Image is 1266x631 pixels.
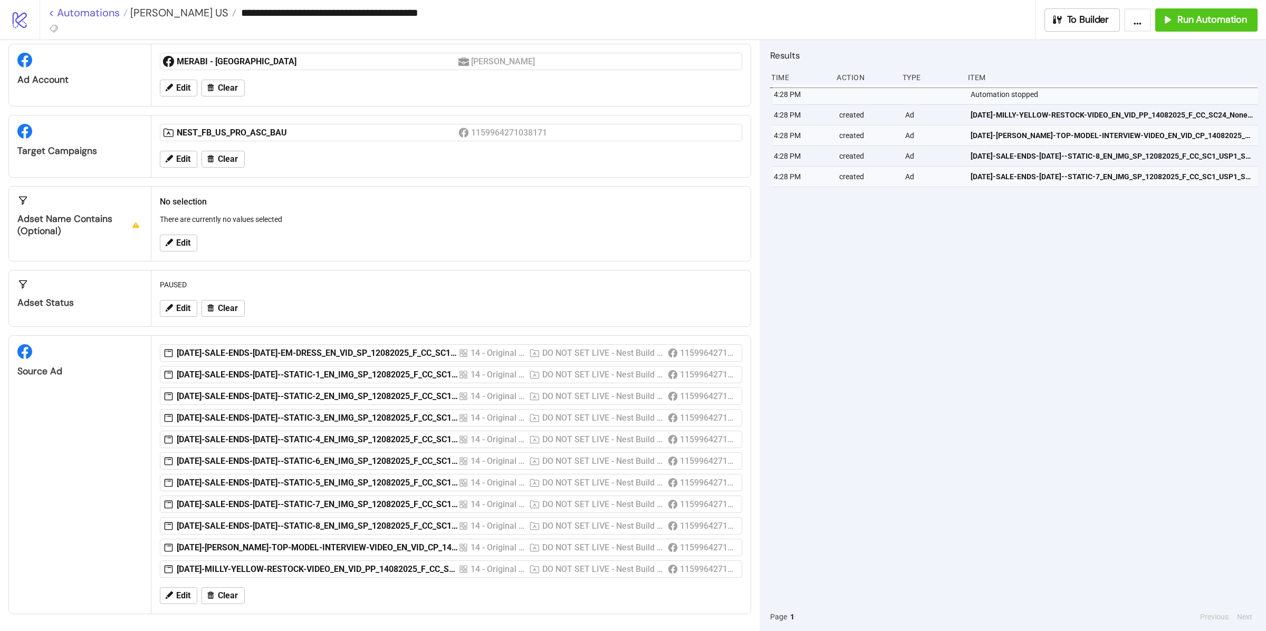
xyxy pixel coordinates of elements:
[177,127,458,139] div: NEST_FB_US_PRO_ASC_BAU
[971,125,1253,145] a: [DATE]-[PERSON_NAME]-TOP-MODEL-INTERVIEW-VIDEO_EN_VID_CP_14082025_F_CC_SC10_USP11_BAU
[177,499,458,510] div: [DATE]-SALE-ENDS-[DATE]--STATIC-7_EN_IMG_SP_12082025_F_CC_SC1_USP1_SALE
[680,368,735,381] div: 1159964271038171
[1155,8,1258,32] button: Run Automation
[218,83,238,93] span: Clear
[1067,14,1109,26] span: To Builder
[971,167,1253,187] a: [DATE]-SALE-ENDS-[DATE]--STATIC-7_EN_IMG_SP_12082025_F_CC_SC1_USP1_SALE
[971,146,1253,166] a: [DATE]-SALE-ENDS-[DATE]--STATIC-8_EN_IMG_SP_12082025_F_CC_SC1_USP1_SALE
[770,48,1258,62] h2: Results
[17,297,142,309] div: Adset Status
[471,562,525,576] div: 14 - Original ads US
[836,67,894,88] div: Action
[471,498,525,511] div: 14 - Original ads US
[1124,8,1151,32] button: ...
[904,125,962,145] div: Ad
[904,146,962,166] div: Ad
[202,80,245,96] button: Clear
[177,56,458,67] div: MERABI - [GEOGRAPHIC_DATA]
[471,433,525,446] div: 14 - Original ads US
[177,564,458,575] div: [DATE]-MILLY-YELLOW-RESTOCK-VIDEO_EN_VID_PP_14082025_F_CC_SC24_None_BAU
[176,154,190,164] span: Edit
[971,171,1253,182] span: [DATE]-SALE-ENDS-[DATE]--STATIC-7_EN_IMG_SP_12082025_F_CC_SC1_USP1_SALE
[542,476,664,489] div: DO NOT SET LIVE - Nest Build Campaign US
[773,167,831,187] div: 4:28 PM
[218,591,238,600] span: Clear
[680,390,735,403] div: 1159964271038171
[838,167,896,187] div: created
[770,611,787,623] span: Page
[773,146,831,166] div: 4:28 PM
[160,235,197,251] button: Edit
[542,411,664,424] div: DO NOT SET LIVE - Nest Build Campaign US
[471,411,525,424] div: 14 - Original ads US
[542,519,664,532] div: DO NOT SET LIVE - Nest Build Campaign US
[160,195,742,208] h2: No selection
[901,67,960,88] div: Type
[471,476,525,489] div: 14 - Original ads US
[838,125,896,145] div: created
[202,151,245,168] button: Clear
[156,275,746,295] div: PAUSED
[160,151,197,168] button: Edit
[773,105,831,125] div: 4:28 PM
[177,347,458,359] div: [DATE]-SALE-ENDS-[DATE]-EM-DRESS_EN_VID_SP_12082025_F_CC_SC1_USP1_SALE
[160,80,197,96] button: Edit
[177,477,458,489] div: [DATE]-SALE-ENDS-[DATE]--STATIC-5_EN_IMG_SP_12082025_F_CC_SC1_USP1_SALE
[471,368,525,381] div: 14 - Original ads US
[1197,611,1232,623] button: Previous
[1234,611,1255,623] button: Next
[971,105,1253,125] a: [DATE]-MILLY-YELLOW-RESTOCK-VIDEO_EN_VID_PP_14082025_F_CC_SC24_None_BAU
[904,167,962,187] div: Ad
[787,611,798,623] button: 1
[177,369,458,381] div: [DATE]-SALE-ENDS-[DATE]--STATIC-1_EN_IMG_SP_12082025_F_CC_SC1_USP1_SALE
[680,476,735,489] div: 1159964271038171
[542,562,664,576] div: DO NOT SET LIVE - Nest Build Campaign US
[17,145,142,157] div: Target Campaigns
[773,84,831,104] div: 4:28 PM
[17,213,142,237] div: Adset Name contains (optional)
[17,365,142,377] div: Source Ad
[471,126,549,139] div: 1159964271038171
[542,454,664,468] div: DO NOT SET LIVE - Nest Build Campaign US
[680,541,735,554] div: 1159964271038171
[680,411,735,424] div: 1159964271038171
[471,519,525,532] div: 14 - Original ads US
[680,519,735,532] div: 1159964271038171
[176,238,190,248] span: Edit
[218,304,238,313] span: Clear
[128,6,228,20] span: [PERSON_NAME] US
[838,146,896,166] div: created
[471,390,525,403] div: 14 - Original ads US
[17,74,142,86] div: Ad Account
[471,454,525,468] div: 14 - Original ads US
[971,150,1253,162] span: [DATE]-SALE-ENDS-[DATE]--STATIC-8_EN_IMG_SP_12082025_F_CC_SC1_USP1_SALE
[971,130,1253,141] span: [DATE]-[PERSON_NAME]-TOP-MODEL-INTERVIEW-VIDEO_EN_VID_CP_14082025_F_CC_SC10_USP11_BAU
[680,562,735,576] div: 1159964271038171
[177,412,458,424] div: [DATE]-SALE-ENDS-[DATE]--STATIC-3_EN_IMG_SP_12082025_F_CC_SC1_USP1_SALE
[967,67,1258,88] div: Item
[471,346,525,360] div: 14 - Original ads US
[177,455,458,467] div: [DATE]-SALE-ENDS-[DATE]--STATIC-6_EN_IMG_SP_12082025_F_CC_SC1_USP1_SALE
[177,542,458,554] div: [DATE]-[PERSON_NAME]-TOP-MODEL-INTERVIEW-VIDEO_EN_VID_CP_14082025_F_CC_SC10_USP11_BAU
[160,213,742,225] p: There are currently no values selected
[176,591,190,600] span: Edit
[176,83,190,93] span: Edit
[680,346,735,360] div: 1159964271038171
[128,7,236,18] a: [PERSON_NAME] US
[177,391,458,402] div: [DATE]-SALE-ENDS-[DATE]--STATIC-2_EN_IMG_SP_12082025_F_CC_SC1_USP1_SALE
[542,498,664,511] div: DO NOT SET LIVE - Nest Build Campaign US
[773,125,831,145] div: 4:28 PM
[904,105,962,125] div: Ad
[542,346,664,360] div: DO NOT SET LIVE - Nest Build Campaign US
[542,368,664,381] div: DO NOT SET LIVE - Nest Build Campaign US
[542,390,664,403] div: DO NOT SET LIVE - Nest Build Campaign US
[1044,8,1120,32] button: To Builder
[218,154,238,164] span: Clear
[202,587,245,604] button: Clear
[177,520,458,532] div: [DATE]-SALE-ENDS-[DATE]--STATIC-8_EN_IMG_SP_12082025_F_CC_SC1_USP1_SALE
[680,433,735,446] div: 1159964271038171
[838,105,896,125] div: created
[770,67,828,88] div: Time
[1177,14,1247,26] span: Run Automation
[680,454,735,468] div: 1159964271038171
